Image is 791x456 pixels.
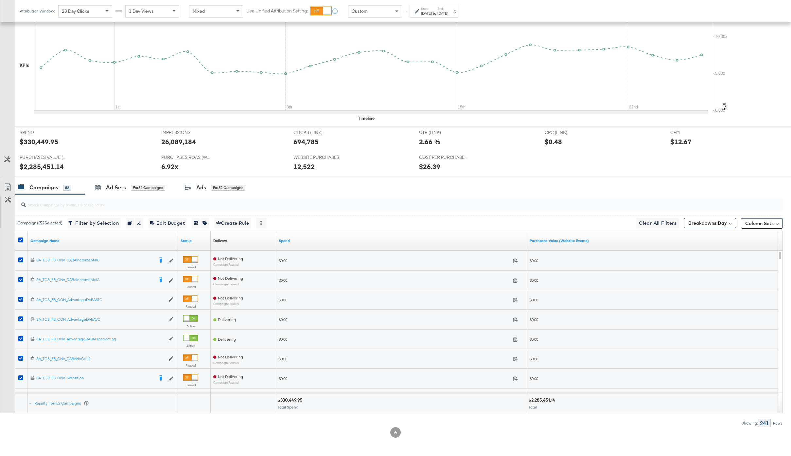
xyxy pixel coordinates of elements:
div: Rows [773,421,783,426]
div: SA_TCS_FB_CNV_AdvantageDABAProspecting [36,336,165,342]
a: SA_TCS_FB_CNV_Retention [36,375,154,382]
span: CPC (LINK) [545,129,594,136]
span: 28 Day Clicks [62,8,89,14]
span: CPM [670,129,719,136]
span: $0.00 [279,376,510,381]
span: Breakdowns: [688,220,727,226]
a: SA_TCS_FB_CNV_DABAIncrementalB [36,257,154,264]
span: 1 Day Views [129,8,154,14]
span: Total [529,405,537,409]
div: Delivery [213,238,227,243]
span: PURCHASES ROAS (WEBSITE EVENTS) [161,154,210,161]
a: The total amount spent to date. [279,238,524,243]
a: SA_TCS_FB_CNV_DABAIncrementalA [36,277,154,284]
div: $26.39 [419,162,440,171]
b: Day [718,220,727,226]
div: 2.66 % [419,137,440,146]
span: COST PER PURCHASE (WEBSITE EVENTS) [419,154,468,161]
button: Create Rule [214,218,251,228]
span: $0.00 [530,337,538,342]
span: Delivering [218,317,236,322]
span: WEBSITE PURCHASES [293,154,343,161]
span: $0.00 [530,297,538,302]
label: Use Unified Attribution Setting: [246,8,308,14]
div: 26,089,184 [161,137,196,146]
strong: to [432,11,437,16]
div: Campaigns [29,184,58,191]
div: SA_TCS_FB_CNV_Retention [36,375,154,381]
span: Create Rule [216,219,249,227]
div: Ad Sets [106,184,126,191]
button: Filter by Selection [67,218,121,228]
span: $0.00 [279,258,510,263]
sub: Campaign Paused [213,302,243,306]
div: 12,522 [293,162,315,171]
div: for 52 Campaigns [211,185,245,191]
span: SPEND [20,129,69,136]
span: $0.00 [279,356,510,361]
span: Edit Budget [150,219,185,227]
div: Attribution Window: [20,9,55,13]
sub: Campaign Paused [213,361,243,365]
a: Shows the current state of your Ad Campaign. [181,238,208,243]
label: End: [437,7,448,11]
button: Clear All Filters [636,218,679,228]
div: SA_TCS_FB_CNV_DABAIncrementalB [36,257,154,263]
span: Not Delivering [218,374,243,379]
div: $2,285,451.14 [20,162,64,171]
span: $0.00 [279,278,510,283]
a: The total value of the purchase actions tracked by your Custom Audience pixel on your website aft... [530,238,775,243]
div: $12.67 [670,137,692,146]
a: Reflects the ability of your Ad Campaign to achieve delivery based on ad states, schedule and bud... [213,238,227,243]
span: Not Delivering [218,276,243,281]
span: Mixed [193,8,205,14]
div: $2,285,451.14 [528,397,557,403]
label: Paused [183,363,198,368]
div: 52 [63,185,71,191]
div: SA_TCS_FB_CNV_DABAIncrementalA [36,277,154,282]
a: SA_TCS_FB_CON_AdvantageDABAATC [36,297,165,303]
input: Search Campaigns by Name, ID or Objective [26,196,711,208]
div: $330,449.95 [20,137,58,146]
text: ROI [721,103,727,110]
div: $330,449.95 [277,397,305,403]
span: Delivering [218,337,236,342]
a: Your campaign name. [30,238,175,243]
div: KPIs [20,62,29,68]
label: Paused [183,304,198,309]
span: Custom [352,8,368,14]
div: Campaigns ( 52 Selected) [17,220,62,226]
button: Edit Budget [148,218,187,228]
label: Paused [183,265,198,269]
span: ↑ [403,11,409,13]
span: Not Delivering [218,295,243,300]
label: Paused [183,383,198,387]
span: CTR (LINK) [419,129,468,136]
button: Breakdowns:Day [684,218,736,228]
sub: Campaign Paused [213,263,243,266]
label: Paused [183,285,198,289]
div: Results from52 Campaigns [29,393,90,413]
div: [DATE] [421,11,432,16]
a: SA_TCS_FB_CNV_DABAHVCell2 [36,356,165,362]
div: Timeline [358,115,375,122]
span: $0.00 [530,258,538,263]
span: Filter by Selection [69,219,119,227]
span: Total Spend [278,405,298,409]
div: $0.48 [545,137,562,146]
button: Column Sets [741,218,783,229]
div: 6.92x [161,162,178,171]
div: Showing: [741,421,758,426]
span: $0.00 [530,376,538,381]
span: Clear All Filters [639,219,677,227]
span: CLICKS (LINK) [293,129,343,136]
a: SA_TCS_FB_CON_AdvantageDABAVC [36,317,165,322]
span: PURCHASES VALUE (WEBSITE EVENTS) [20,154,69,161]
span: $0.00 [279,317,510,322]
div: 241 [758,419,771,427]
span: $0.00 [530,278,538,283]
a: SA_TCS_FB_CNV_AdvantageDABAProspecting [36,336,165,342]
